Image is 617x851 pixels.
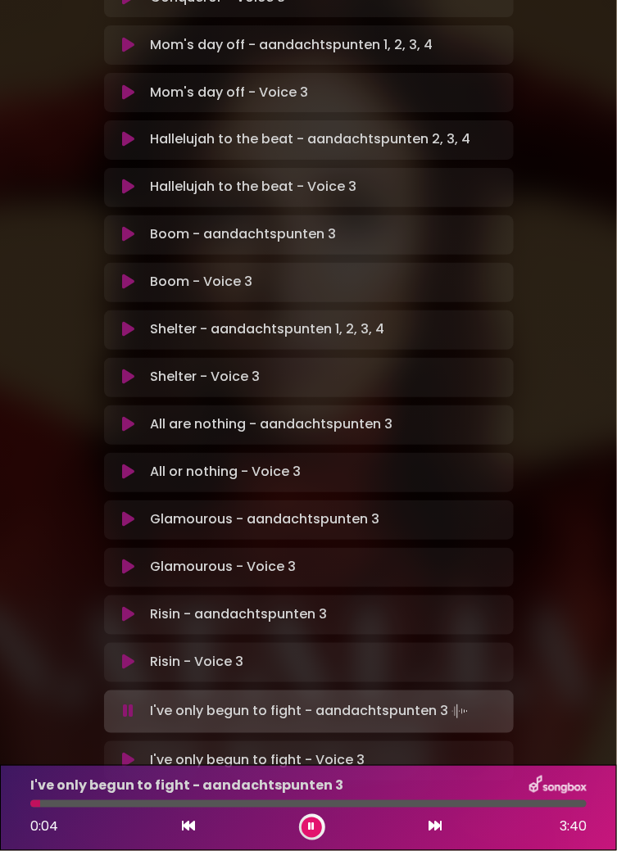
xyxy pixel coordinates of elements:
p: Glamourous - Voice 3 [150,558,296,577]
p: All or nothing - Voice 3 [150,463,301,482]
p: Boom - aandachtspunten 3 [150,225,336,245]
p: I've only begun to fight - aandachtspunten 3 [30,776,343,796]
span: 0:04 [30,817,58,836]
p: Hallelujah to the beat - aandachtspunten 2, 3, 4 [150,130,470,150]
p: I've only begun to fight - Voice 3 [150,751,365,771]
p: Mom's day off - aandachtspunten 1, 2, 3, 4 [150,35,433,55]
p: Shelter - aandachtspunten 1, 2, 3, 4 [150,320,384,340]
p: Hallelujah to the beat - Voice 3 [150,178,356,197]
p: Risin - aandachtspunten 3 [150,605,327,625]
img: waveform4.gif [448,700,471,723]
p: Boom - Voice 3 [150,273,252,292]
p: All are nothing - aandachtspunten 3 [150,415,392,435]
p: Glamourous - aandachtspunten 3 [150,510,379,530]
img: songbox-logo-white.png [529,776,587,797]
p: Risin - Voice 3 [150,653,243,672]
p: Mom's day off - Voice 3 [150,83,308,102]
p: I've only begun to fight - aandachtspunten 3 [150,700,471,723]
p: Shelter - Voice 3 [150,368,260,387]
span: 3:40 [560,817,587,837]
